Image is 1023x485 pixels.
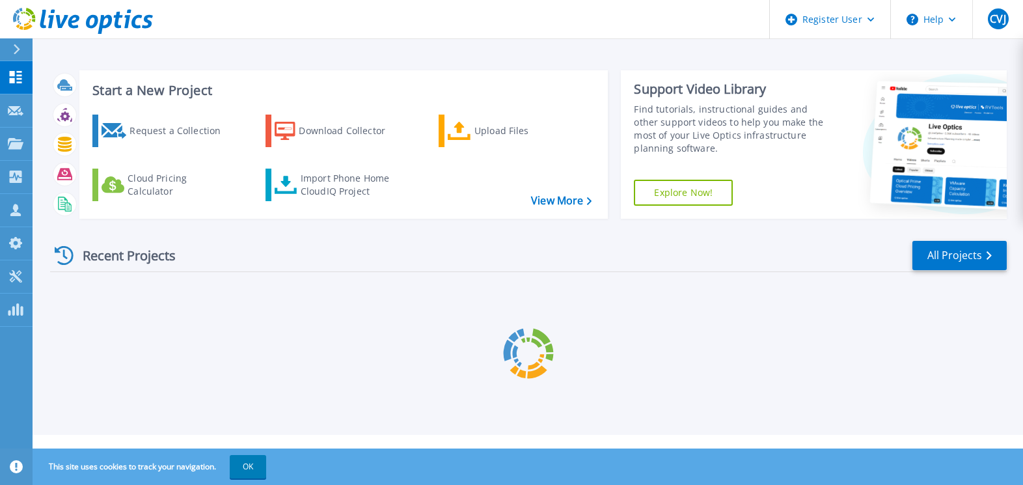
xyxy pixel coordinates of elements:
[128,172,232,198] div: Cloud Pricing Calculator
[531,195,592,207] a: View More
[301,172,402,198] div: Import Phone Home CloudIQ Project
[36,455,266,478] span: This site uses cookies to track your navigation.
[990,14,1005,24] span: CVJ
[299,118,403,144] div: Download Collector
[230,455,266,478] button: OK
[130,118,234,144] div: Request a Collection
[92,115,238,147] a: Request a Collection
[92,169,238,201] a: Cloud Pricing Calculator
[634,180,733,206] a: Explore Now!
[634,81,828,98] div: Support Video Library
[50,240,193,271] div: Recent Projects
[634,103,828,155] div: Find tutorials, instructional guides and other support videos to help you make the most of your L...
[912,241,1007,270] a: All Projects
[439,115,584,147] a: Upload Files
[474,118,579,144] div: Upload Files
[266,115,411,147] a: Download Collector
[92,83,592,98] h3: Start a New Project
